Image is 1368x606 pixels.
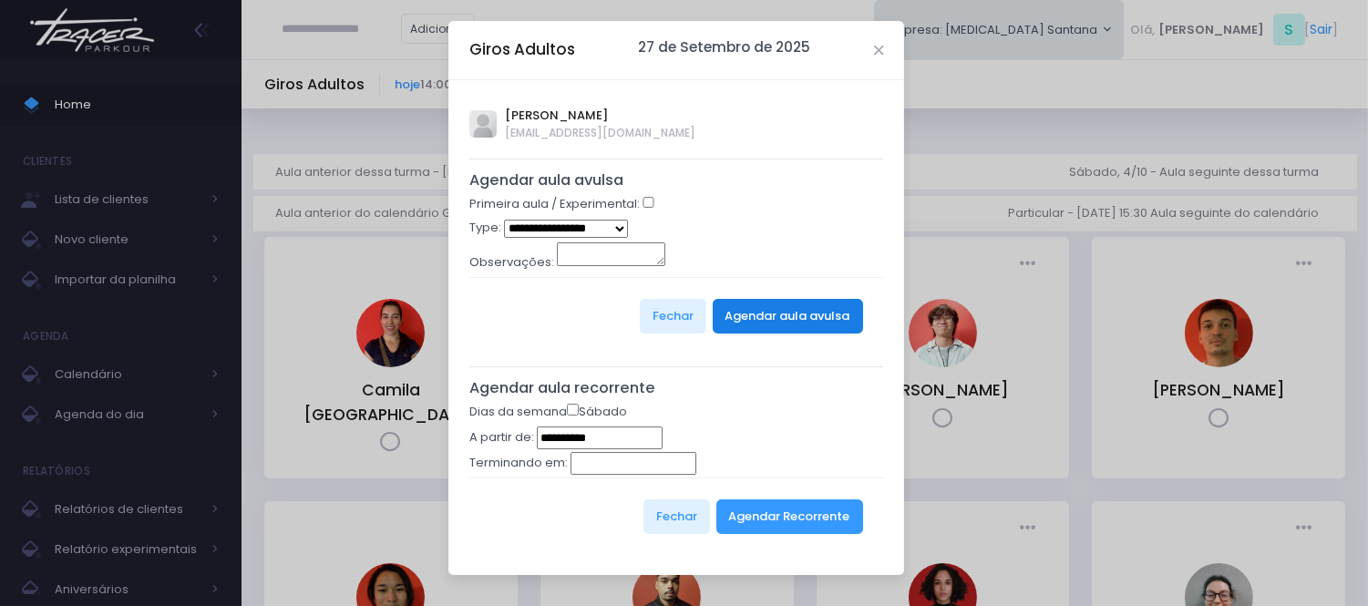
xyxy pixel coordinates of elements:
[874,46,883,55] button: Close
[506,125,696,141] span: [EMAIL_ADDRESS][DOMAIN_NAME]
[640,299,706,334] button: Fechar
[469,428,534,447] label: A partir de:
[567,403,627,421] label: Sábado
[716,499,863,534] button: Agendar Recorrente
[567,404,579,416] input: Sábado
[713,299,863,334] button: Agendar aula avulsa
[469,379,884,397] h5: Agendar aula recorrente
[469,403,884,555] form: Dias da semana
[469,454,568,472] label: Terminando em:
[506,107,696,125] span: [PERSON_NAME]
[469,195,640,213] label: Primeira aula / Experimental:
[643,499,710,534] button: Fechar
[469,253,554,272] label: Observações:
[639,39,811,56] h6: 27 de Setembro de 2025
[469,38,575,61] h5: Giros Adultos
[469,171,884,190] h5: Agendar aula avulsa
[469,219,501,237] label: Type:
